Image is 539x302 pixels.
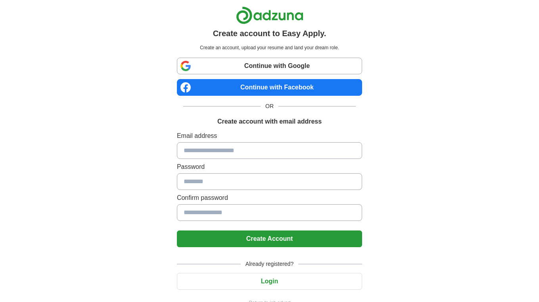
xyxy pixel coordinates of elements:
[177,230,362,247] button: Create Account
[213,27,326,39] h1: Create account to Easy Apply.
[177,273,362,290] button: Login
[177,58,362,74] a: Continue with Google
[177,193,362,203] label: Confirm password
[178,44,361,51] p: Create an account, upload your resume and land your dream role.
[236,6,303,24] img: Adzuna logo
[241,260,298,268] span: Already registered?
[261,102,278,110] span: OR
[177,162,362,172] label: Password
[177,79,362,96] a: Continue with Facebook
[217,117,322,126] h1: Create account with email address
[177,131,362,141] label: Email address
[177,278,362,285] a: Login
